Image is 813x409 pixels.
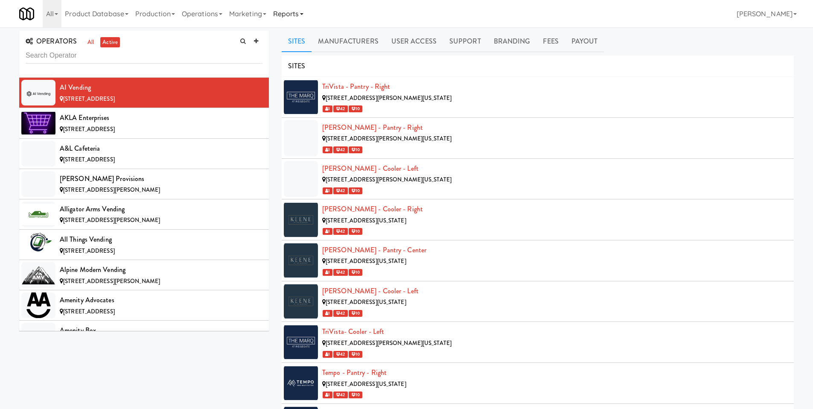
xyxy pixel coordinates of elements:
span: 42 [333,351,347,358]
li: Alligator Arms Vending[STREET_ADDRESS][PERSON_NAME] [19,199,269,230]
span: [STREET_ADDRESS][PERSON_NAME][US_STATE] [326,175,452,184]
a: User Access [385,31,443,52]
span: 1 [323,391,332,398]
li: Amenity Advocates[STREET_ADDRESS] [19,290,269,321]
span: [STREET_ADDRESS][PERSON_NAME][US_STATE] [326,134,452,143]
a: [PERSON_NAME] - Pantry - Right [322,123,423,132]
span: 42 [333,310,347,317]
span: 42 [333,228,347,235]
a: Manufacturers [312,31,385,52]
span: 10 [349,310,362,317]
span: 1 [323,351,332,358]
span: [STREET_ADDRESS][US_STATE] [326,257,406,265]
span: [STREET_ADDRESS] [63,155,115,164]
li: A&L Cafeteria[STREET_ADDRESS] [19,139,269,169]
span: 10 [349,228,362,235]
span: 10 [349,146,362,153]
li: Amenity Box[STREET_ADDRESS][PERSON_NAME] [19,321,269,351]
div: AI Vending [60,81,262,94]
span: SITES [288,61,306,71]
a: [PERSON_NAME] - Pantry - Center [322,245,426,255]
div: Alligator Arms Vending [60,203,262,216]
span: 10 [349,351,362,358]
span: OPERATORS [26,36,77,46]
span: [STREET_ADDRESS] [63,307,115,316]
a: Branding [487,31,537,52]
li: All Things Vending[STREET_ADDRESS] [19,230,269,260]
div: A&L Cafeteria [60,142,262,155]
span: 10 [349,269,362,276]
input: Search Operator [26,48,262,64]
span: [STREET_ADDRESS] [63,95,115,103]
span: 1 [323,228,332,235]
span: [STREET_ADDRESS] [63,247,115,255]
span: 10 [349,391,362,398]
li: AI Vending[STREET_ADDRESS] [19,78,269,108]
span: [STREET_ADDRESS][US_STATE] [326,298,406,306]
span: 1 [323,187,332,194]
div: AKLA Enterprises [60,111,262,124]
a: Payout [565,31,604,52]
span: [STREET_ADDRESS][PERSON_NAME] [63,277,160,285]
span: [STREET_ADDRESS][US_STATE] [326,380,406,388]
a: [PERSON_NAME] - Cooler - Left [322,286,419,296]
a: Fees [536,31,565,52]
span: 1 [323,146,332,153]
a: TriVista - Pantry - Right [322,82,390,91]
div: [PERSON_NAME] Provisions [60,172,262,185]
li: [PERSON_NAME] Provisions[STREET_ADDRESS][PERSON_NAME] [19,169,269,199]
a: [PERSON_NAME] - Cooler - Right [322,204,423,214]
span: 42 [333,187,347,194]
a: active [100,37,120,48]
div: Amenity Box [60,324,262,337]
a: all [85,37,96,48]
div: Amenity Advocates [60,294,262,307]
span: 42 [333,391,347,398]
span: 10 [349,105,362,112]
a: TriVista- Cooler - Left [322,327,384,336]
span: [STREET_ADDRESS][PERSON_NAME][US_STATE] [326,94,452,102]
div: All Things Vending [60,233,262,246]
a: [PERSON_NAME] - Cooler - Left [322,164,419,173]
a: Sites [282,31,312,52]
span: 42 [333,105,347,112]
span: 1 [323,310,332,317]
li: Alpine Modern Vending[STREET_ADDRESS][PERSON_NAME] [19,260,269,290]
span: 1 [323,105,332,112]
span: 10 [349,187,362,194]
a: Support [443,31,487,52]
span: 42 [333,269,347,276]
div: Alpine Modern Vending [60,263,262,276]
span: 42 [333,146,347,153]
a: Tempo - Pantry - Right [322,368,387,377]
img: Micromart [19,6,34,21]
span: 1 [323,269,332,276]
span: [STREET_ADDRESS][PERSON_NAME] [63,216,160,224]
span: [STREET_ADDRESS] [63,125,115,133]
span: [STREET_ADDRESS][US_STATE] [326,216,406,225]
li: AKLA Enterprises[STREET_ADDRESS] [19,108,269,138]
span: [STREET_ADDRESS][PERSON_NAME] [63,186,160,194]
span: [STREET_ADDRESS][PERSON_NAME][US_STATE] [326,339,452,347]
